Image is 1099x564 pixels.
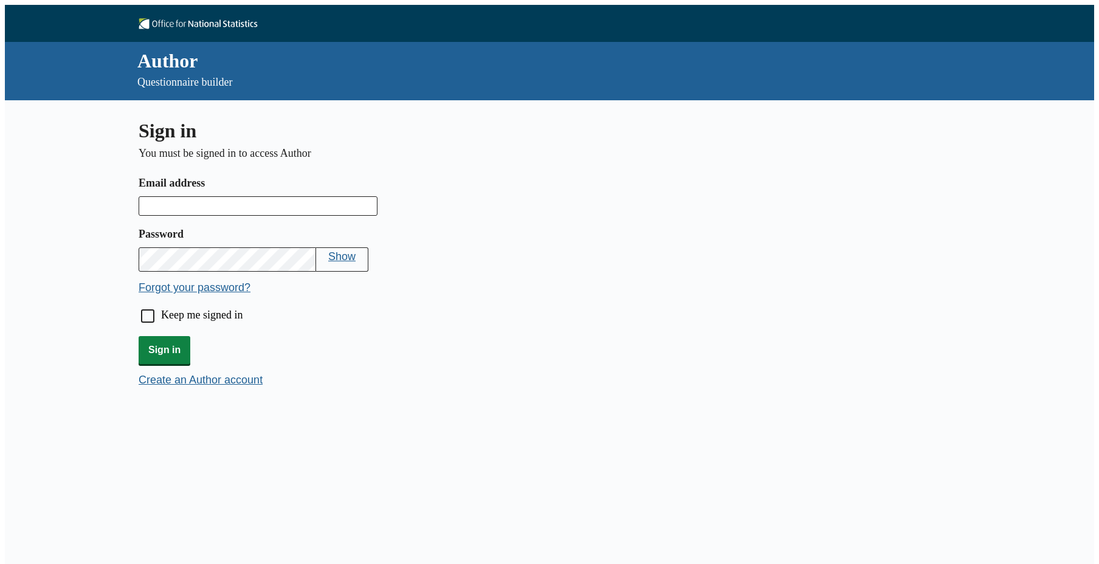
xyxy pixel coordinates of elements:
div: Author [137,47,745,75]
button: Forgot your password? [139,281,250,294]
button: Show [328,250,356,263]
button: Create an Author account [139,374,263,387]
button: Sign in [139,336,190,364]
p: Questionnaire builder [137,75,745,90]
h1: Sign in [139,120,683,142]
label: Keep me signed in [161,309,243,322]
label: Password [139,225,683,243]
label: Email address [139,174,683,192]
p: You must be signed in to access Author [139,147,683,160]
